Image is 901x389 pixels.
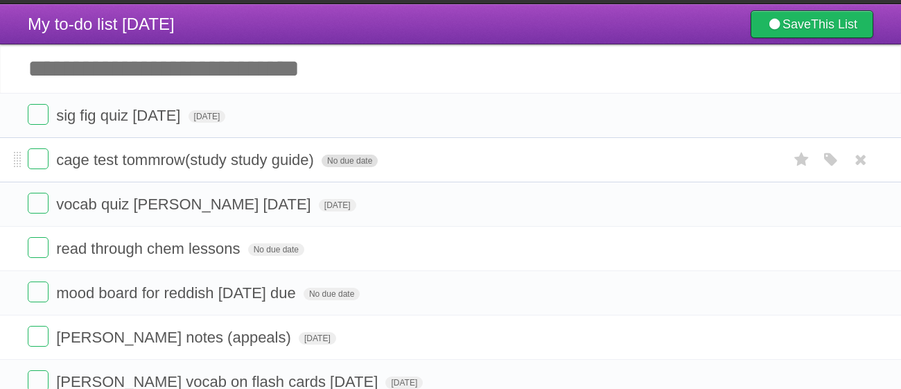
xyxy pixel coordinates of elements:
span: [DATE] [319,199,356,211]
label: Done [28,326,49,347]
label: Done [28,237,49,258]
span: cage test tommrow(study study guide) [56,151,317,168]
span: vocab quiz [PERSON_NAME] [DATE] [56,196,315,213]
label: Done [28,148,49,169]
span: My to-do list [DATE] [28,15,175,33]
label: Done [28,104,49,125]
label: Done [28,193,49,214]
span: No due date [322,155,378,167]
span: No due date [248,243,304,256]
b: This List [811,17,857,31]
span: [DATE] [299,332,336,345]
span: No due date [304,288,360,300]
a: SaveThis List [751,10,873,38]
span: read through chem lessons [56,240,243,257]
span: sig fig quiz [DATE] [56,107,184,124]
span: mood board for reddish [DATE] due [56,284,299,302]
label: Star task [789,148,815,171]
span: [DATE] [385,377,423,389]
span: [DATE] [189,110,226,123]
span: [PERSON_NAME] notes (appeals) [56,329,295,346]
label: Done [28,282,49,302]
